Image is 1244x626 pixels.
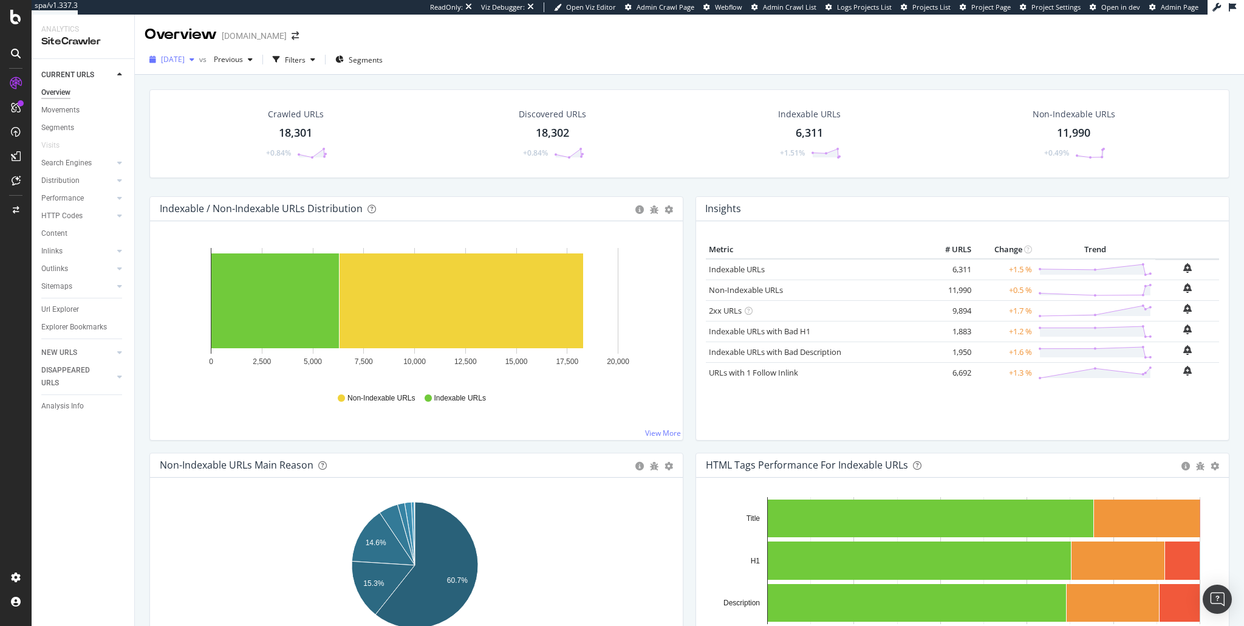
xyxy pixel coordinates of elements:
[1183,325,1192,334] div: bell-plus
[41,245,114,258] a: Inlinks
[41,104,126,117] a: Movements
[41,263,114,275] a: Outlinks
[926,280,974,300] td: 11,990
[715,2,742,12] span: Webflow
[355,357,373,366] text: 7,500
[1183,304,1192,314] div: bell-plus
[974,342,1035,362] td: +1.6 %
[209,50,258,69] button: Previous
[1057,125,1090,141] div: 11,990
[703,2,742,12] a: Webflow
[41,280,114,293] a: Sitemaps
[926,362,974,383] td: 6,692
[41,86,126,99] a: Overview
[709,367,798,378] a: URLs with 1 Follow Inlink
[41,303,126,316] a: Url Explorer
[366,538,386,547] text: 14.6%
[347,393,415,404] span: Non-Indexable URLs
[635,205,644,214] div: circle-info
[926,259,974,280] td: 6,311
[1020,2,1081,12] a: Project Settings
[41,227,67,240] div: Content
[199,54,209,64] span: vs
[330,50,388,69] button: Segments
[41,192,114,205] a: Performance
[650,462,658,470] div: bug
[481,2,525,12] div: Viz Debugger:
[901,2,951,12] a: Projects List
[1161,2,1198,12] span: Admin Page
[41,192,84,205] div: Performance
[41,122,74,134] div: Segments
[1031,2,1081,12] span: Project Settings
[41,364,103,390] div: DISAPPEARED URLS
[974,280,1035,300] td: +0.5 %
[751,557,760,565] text: H1
[41,139,60,152] div: Visits
[41,400,84,413] div: Analysis Info
[41,69,94,81] div: CURRENT URLS
[285,55,306,65] div: Filters
[780,148,805,158] div: +1.51%
[266,148,291,158] div: +0.84%
[253,357,271,366] text: 2,500
[912,2,951,12] span: Projects List
[403,357,426,366] text: 10,000
[709,326,810,337] a: Indexable URLs with Bad H1
[625,2,694,12] a: Admin Crawl Page
[1211,462,1219,470] div: gear
[974,241,1035,259] th: Change
[1033,108,1115,120] div: Non-Indexable URLs
[41,139,72,152] a: Visits
[304,357,322,366] text: 5,000
[363,579,384,588] text: 15.3%
[41,227,126,240] a: Content
[974,362,1035,383] td: +1.3 %
[430,2,463,12] div: ReadOnly:
[1183,283,1192,293] div: bell-plus
[926,321,974,342] td: 1,883
[447,576,468,585] text: 60.7%
[160,241,669,382] svg: A chart.
[41,280,72,293] div: Sitemaps
[706,241,926,259] th: Metric
[505,357,528,366] text: 15,000
[825,2,892,12] a: Logs Projects List
[747,514,760,523] text: Title
[556,357,578,366] text: 17,500
[974,300,1035,321] td: +1.7 %
[41,321,126,334] a: Explorer Bookmarks
[41,210,114,222] a: HTTP Codes
[607,357,629,366] text: 20,000
[1183,263,1192,273] div: bell-plus
[709,264,765,275] a: Indexable URLs
[41,346,77,359] div: NEW URLS
[41,104,80,117] div: Movements
[41,157,114,170] a: Search Engines
[41,303,79,316] div: Url Explorer
[763,2,816,12] span: Admin Crawl List
[1149,2,1198,12] a: Admin Page
[645,428,681,438] a: View More
[665,462,673,470] div: gear
[709,346,841,357] a: Indexable URLs with Bad Description
[926,241,974,259] th: # URLS
[279,125,312,141] div: 18,301
[837,2,892,12] span: Logs Projects List
[41,245,63,258] div: Inlinks
[1196,462,1205,470] div: bug
[709,284,783,295] a: Non-Indexable URLs
[41,321,107,334] div: Explorer Bookmarks
[554,2,616,12] a: Open Viz Editor
[536,125,569,141] div: 18,302
[209,357,213,366] text: 0
[971,2,1011,12] span: Project Page
[41,122,126,134] a: Segments
[222,30,287,42] div: [DOMAIN_NAME]
[974,259,1035,280] td: +1.5 %
[926,300,974,321] td: 9,894
[705,201,741,217] h4: Insights
[454,357,477,366] text: 12,500
[926,342,974,362] td: 1,950
[637,2,694,12] span: Admin Crawl Page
